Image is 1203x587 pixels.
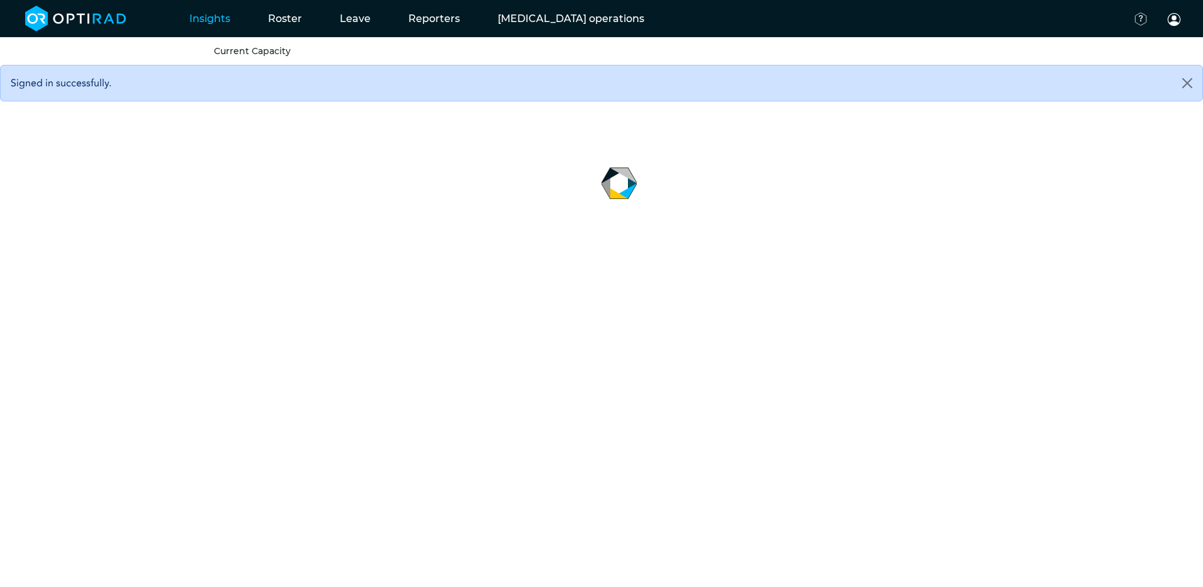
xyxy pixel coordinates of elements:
img: brand-opti-rad-logos-blue-and-white-d2f68631ba2948856bd03f2d395fb146ddc8fb01b4b6e9315ea85fa773367... [25,6,126,31]
button: Close [1172,66,1202,101]
a: Current Capacity [214,45,291,57]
